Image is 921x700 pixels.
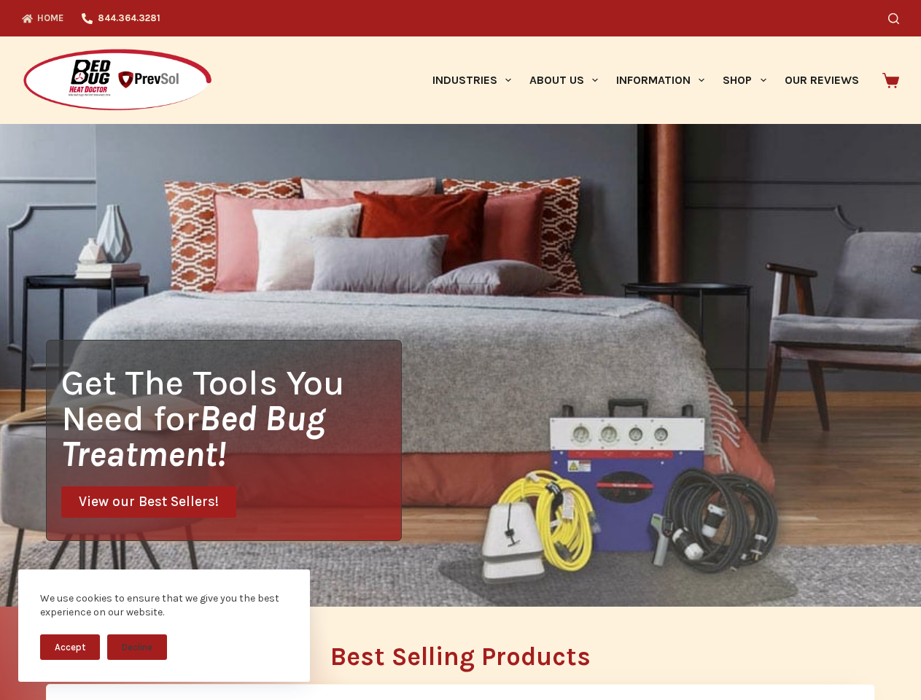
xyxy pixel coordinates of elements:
[40,634,100,660] button: Accept
[607,36,714,124] a: Information
[775,36,868,124] a: Our Reviews
[714,36,775,124] a: Shop
[888,13,899,24] button: Search
[46,644,875,669] h2: Best Selling Products
[423,36,520,124] a: Industries
[423,36,868,124] nav: Primary
[79,495,219,509] span: View our Best Sellers!
[61,397,325,475] i: Bed Bug Treatment!
[22,48,213,113] img: Prevsol/Bed Bug Heat Doctor
[40,591,288,620] div: We use cookies to ensure that we give you the best experience on our website.
[520,36,607,124] a: About Us
[107,634,167,660] button: Decline
[61,486,236,518] a: View our Best Sellers!
[61,365,401,472] h1: Get The Tools You Need for
[12,6,55,50] button: Open LiveChat chat widget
